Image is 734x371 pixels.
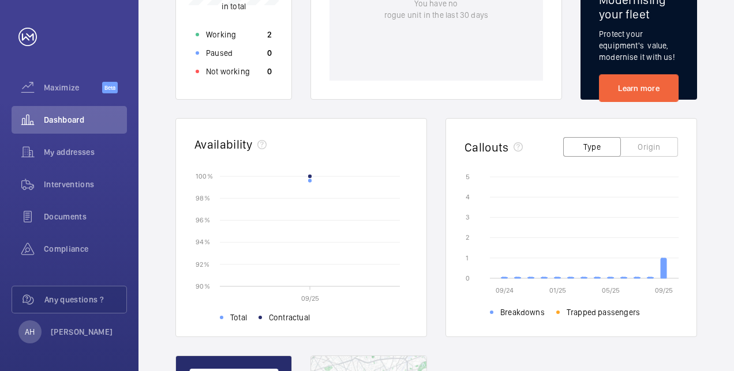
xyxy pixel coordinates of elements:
p: 0 [267,47,272,59]
text: 90 % [196,282,210,290]
text: 92 % [196,260,209,268]
p: 0 [267,66,272,77]
text: 1 [466,254,469,262]
p: Paused [206,47,233,59]
h2: Availability [194,137,253,152]
text: 01/25 [549,286,566,294]
p: Not working [206,66,250,77]
a: Learn more [599,74,679,102]
button: Type [563,137,621,157]
span: Any questions ? [44,294,126,305]
text: 98 % [196,194,210,202]
p: [PERSON_NAME] [51,326,113,338]
span: Maximize [44,82,102,93]
text: 100 % [196,172,213,180]
span: My addresses [44,146,127,158]
span: Beta [102,82,118,93]
text: 0 [466,274,470,282]
button: Origin [620,137,678,157]
text: 05/25 [602,286,620,294]
span: Contractual [269,312,310,323]
text: 96 % [196,216,210,224]
span: Total [230,312,247,323]
text: 09/25 [655,286,673,294]
p: Protect your equipment's value, modernise it with us! [599,28,679,63]
text: 5 [466,173,470,181]
text: 94 % [196,238,210,246]
span: Trapped passengers [567,306,640,318]
span: Documents [44,211,127,222]
text: 09/25 [301,294,319,302]
span: Dashboard [44,114,127,126]
p: AH [25,326,35,338]
text: 4 [466,193,470,201]
span: Interventions [44,179,127,190]
span: Compliance [44,243,127,255]
text: 3 [466,213,470,221]
h2: Callouts [465,140,509,154]
span: Breakdowns [500,306,545,318]
text: 2 [466,233,469,241]
p: Working [206,29,236,40]
p: 2 [267,29,272,40]
text: 09/24 [496,286,514,294]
